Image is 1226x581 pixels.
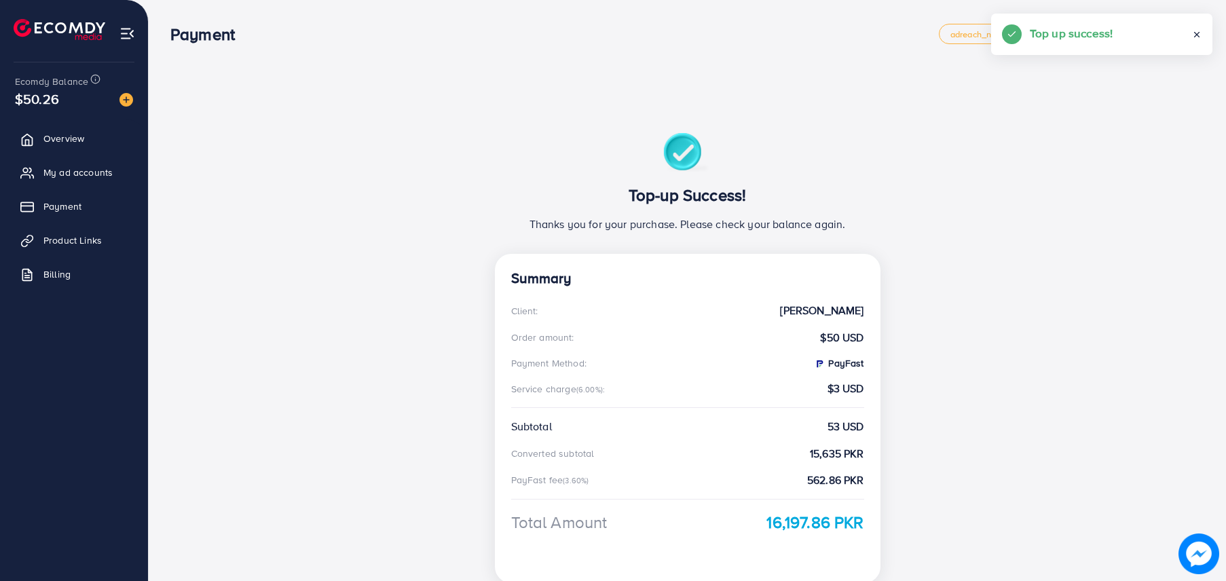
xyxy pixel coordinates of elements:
strong: 16,197.86 PKR [766,510,863,534]
a: Product Links [10,227,138,254]
img: success [663,133,711,174]
strong: 15,635 PKR [810,446,864,462]
div: Total Amount [511,510,608,534]
span: Billing [43,267,71,281]
small: (3.60%) [563,475,589,486]
a: Payment [10,193,138,220]
span: My ad accounts [43,166,113,179]
strong: [PERSON_NAME] [780,303,863,318]
div: PayFast fee [511,473,593,487]
span: Product Links [43,233,102,247]
img: logo [14,19,105,40]
img: image [1178,533,1219,574]
strong: $3 USD [828,381,864,396]
div: Service charge [511,382,610,396]
span: adreach_new_package [950,30,1041,39]
a: My ad accounts [10,159,138,186]
a: Billing [10,261,138,288]
div: Subtotal [511,419,552,434]
strong: 53 USD [828,419,864,434]
a: adreach_new_package [939,24,1053,44]
span: Payment [43,200,81,213]
img: menu [119,26,135,41]
h5: Top up success! [1030,24,1113,42]
small: (6.00%): [576,384,605,395]
span: Ecomdy Balance [15,75,88,88]
h3: Top-up Success! [511,185,864,205]
div: Client: [511,304,538,318]
strong: $50 USD [820,330,863,345]
h3: Payment [170,24,246,44]
span: $50.26 [15,89,59,109]
img: image [119,93,133,107]
div: Converted subtotal [511,447,595,460]
a: Overview [10,125,138,152]
div: Order amount: [511,331,574,344]
p: Thanks you for your purchase. Please check your balance again. [511,216,864,232]
h4: Summary [511,270,864,287]
span: Overview [43,132,84,145]
div: Payment Method: [511,356,587,370]
strong: 562.86 PKR [807,472,864,488]
img: PayFast [814,358,825,369]
strong: PayFast [814,356,863,370]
